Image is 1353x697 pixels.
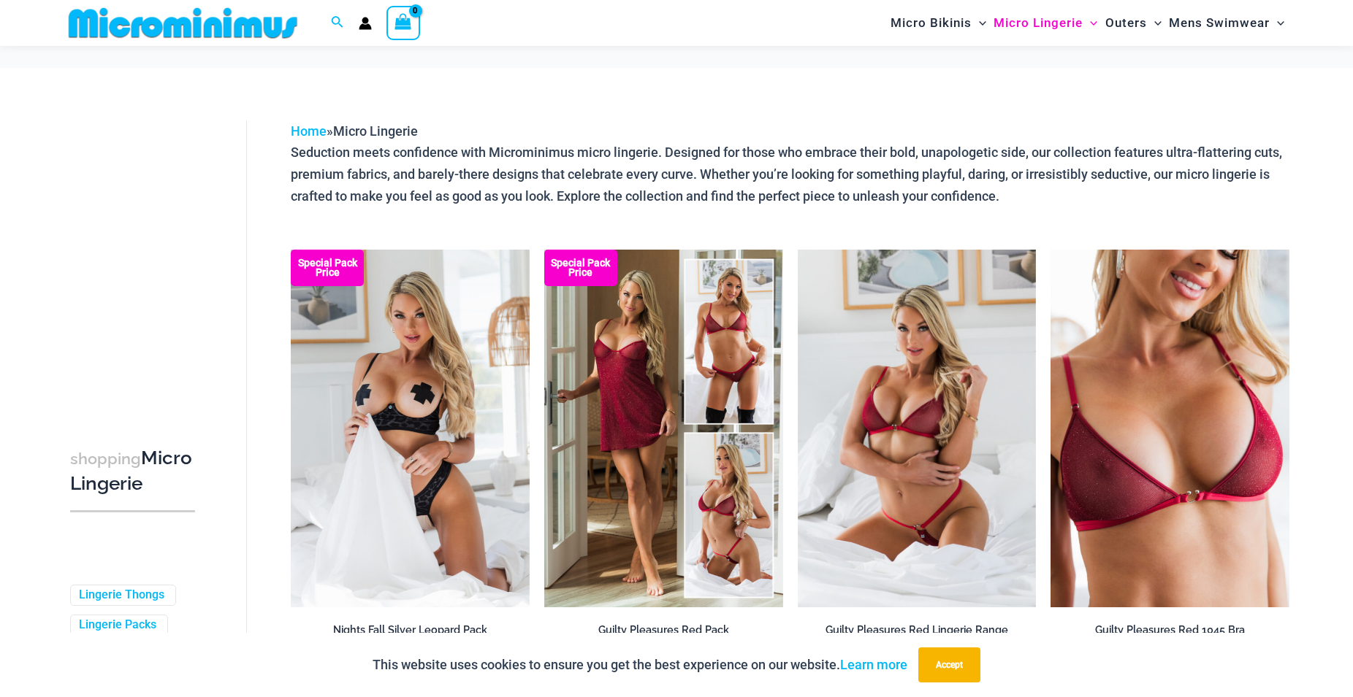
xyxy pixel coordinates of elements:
[798,250,1037,607] a: Guilty Pleasures Red 1045 Bra 689 Micro 05Guilty Pleasures Red 1045 Bra 689 Micro 06Guilty Pleasu...
[798,623,1037,637] h2: Guilty Pleasures Red Lingerie Range
[994,4,1083,42] span: Micro Lingerie
[840,657,907,672] a: Learn more
[291,142,1289,207] p: Seduction meets confidence with Microminimus micro lingerie. Designed for those who embrace their...
[1051,250,1289,607] a: Guilty Pleasures Red 1045 Bra 01Guilty Pleasures Red 1045 Bra 02Guilty Pleasures Red 1045 Bra 02
[544,623,783,642] a: Guilty Pleasures Red Pack
[891,4,972,42] span: Micro Bikinis
[990,4,1101,42] a: Micro LingerieMenu ToggleMenu Toggle
[386,6,420,39] a: View Shopping Cart, empty
[79,617,156,633] a: Lingerie Packs
[1051,250,1289,607] img: Guilty Pleasures Red 1045 Bra 01
[798,250,1037,607] img: Guilty Pleasures Red 1045 Bra 689 Micro 05
[885,2,1290,44] nav: Site Navigation
[291,250,530,607] a: Nights Fall Silver Leopard 1036 Bra 6046 Thong 09v2 Nights Fall Silver Leopard 1036 Bra 6046 Thon...
[1165,4,1288,42] a: Mens SwimwearMenu ToggleMenu Toggle
[291,623,530,637] h2: Nights Fall Silver Leopard Pack
[359,17,372,30] a: Account icon link
[291,123,418,139] span: »
[291,123,327,139] a: Home
[1051,623,1289,637] h2: Guilty Pleasures Red 1045 Bra
[70,446,195,496] h3: Micro Lingerie
[544,250,783,607] a: Guilty Pleasures Red Collection Pack F Guilty Pleasures Red Collection Pack BGuilty Pleasures Red...
[1270,4,1284,42] span: Menu Toggle
[1051,623,1289,642] a: Guilty Pleasures Red 1045 Bra
[918,647,980,682] button: Accept
[1169,4,1270,42] span: Mens Swimwear
[331,14,344,32] a: Search icon link
[887,4,990,42] a: Micro BikinisMenu ToggleMenu Toggle
[291,250,530,607] img: Nights Fall Silver Leopard 1036 Bra 6046 Thong 09v2
[79,588,164,603] a: Lingerie Thongs
[544,250,783,607] img: Guilty Pleasures Red Collection Pack F
[1147,4,1162,42] span: Menu Toggle
[291,258,364,277] b: Special Pack Price
[544,258,617,277] b: Special Pack Price
[1105,4,1147,42] span: Outers
[333,123,418,139] span: Micro Lingerie
[373,654,907,676] p: This website uses cookies to ensure you get the best experience on our website.
[291,623,530,642] a: Nights Fall Silver Leopard Pack
[544,623,783,637] h2: Guilty Pleasures Red Pack
[1083,4,1097,42] span: Menu Toggle
[1102,4,1165,42] a: OutersMenu ToggleMenu Toggle
[798,623,1037,642] a: Guilty Pleasures Red Lingerie Range
[63,7,303,39] img: MM SHOP LOGO FLAT
[70,450,141,468] span: shopping
[70,109,202,401] iframe: TrustedSite Certified
[972,4,986,42] span: Menu Toggle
